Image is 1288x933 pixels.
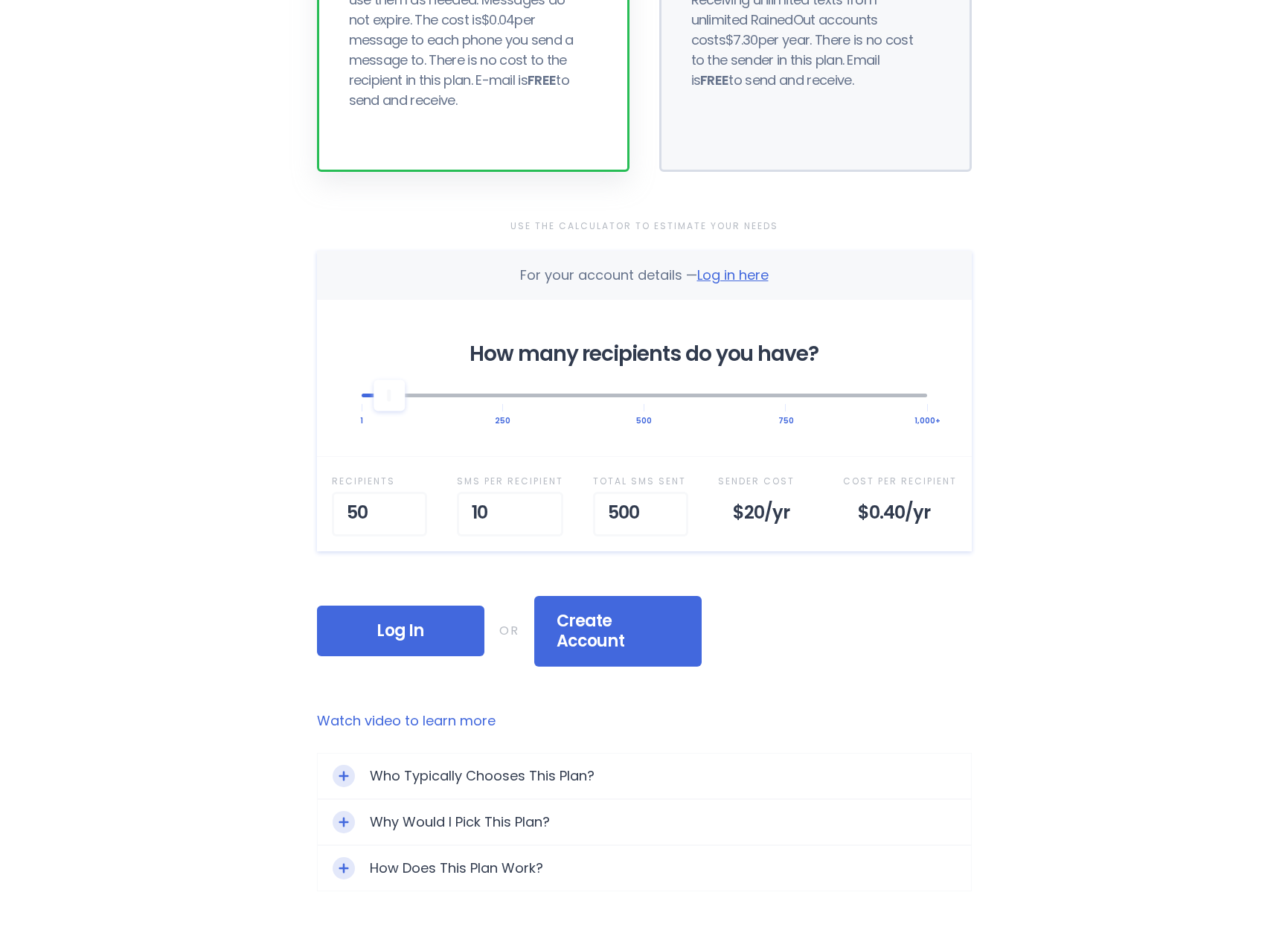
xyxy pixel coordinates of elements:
[339,621,462,641] span: Log In
[593,492,688,536] div: 500
[843,492,957,536] div: $0.40 /yr
[457,472,563,491] div: SMS per Recipient
[332,472,427,491] div: Recipient s
[362,344,927,364] div: How many recipients do you have?
[333,765,355,787] div: Toggle Expand
[843,472,957,491] div: Cost Per Recipient
[318,800,971,844] div: Toggle ExpandWhy Would I Pick This Plan?
[457,492,563,536] div: 10
[718,472,813,491] div: Sender Cost
[520,266,769,285] div: For your account details —
[333,857,355,879] div: Toggle Expand
[534,596,702,667] div: Create Account
[697,266,769,284] span: Log in here
[317,606,484,656] div: Log In
[317,217,972,236] div: Use the Calculator to Estimate Your Needs
[499,621,519,641] div: OR
[332,492,427,536] div: 50
[718,492,813,536] div: $20 /yr
[593,472,688,491] div: Total SMS Sent
[318,754,971,798] div: Toggle ExpandWho Typically Chooses This Plan?
[318,846,971,891] div: Toggle ExpandHow Does This Plan Work?
[333,811,355,833] div: Toggle Expand
[317,711,972,731] a: Watch video to learn more
[528,71,556,89] b: FREE
[557,611,679,652] span: Create Account
[700,71,728,89] b: FREE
